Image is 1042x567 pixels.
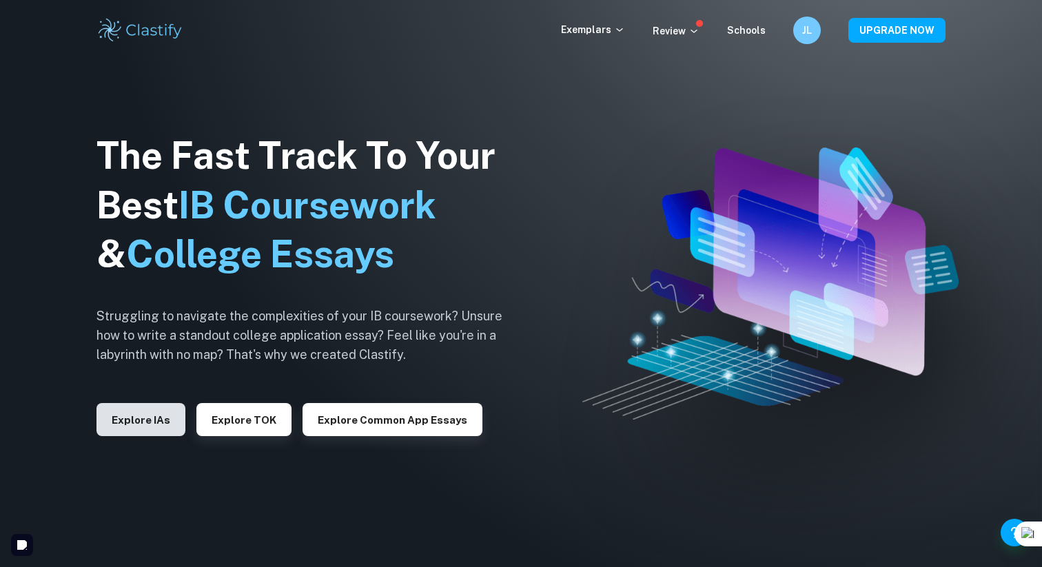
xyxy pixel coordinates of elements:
[96,17,184,44] img: Clastify logo
[793,17,821,44] button: JL
[126,232,394,276] span: College Essays
[727,25,766,36] a: Schools
[653,23,699,39] p: Review
[96,131,524,280] h1: The Fast Track To Your Best &
[96,307,524,364] h6: Struggling to navigate the complexities of your IB coursework? Unsure how to write a standout col...
[196,413,292,426] a: Explore TOK
[196,403,292,436] button: Explore TOK
[799,23,815,38] h6: JL
[303,403,482,436] button: Explore Common App essays
[848,18,946,43] button: UPGRADE NOW
[582,147,959,420] img: Clastify hero
[178,183,436,227] span: IB Coursework
[96,413,185,426] a: Explore IAs
[561,22,625,37] p: Exemplars
[96,403,185,436] button: Explore IAs
[1001,519,1028,546] button: Help and Feedback
[303,413,482,426] a: Explore Common App essays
